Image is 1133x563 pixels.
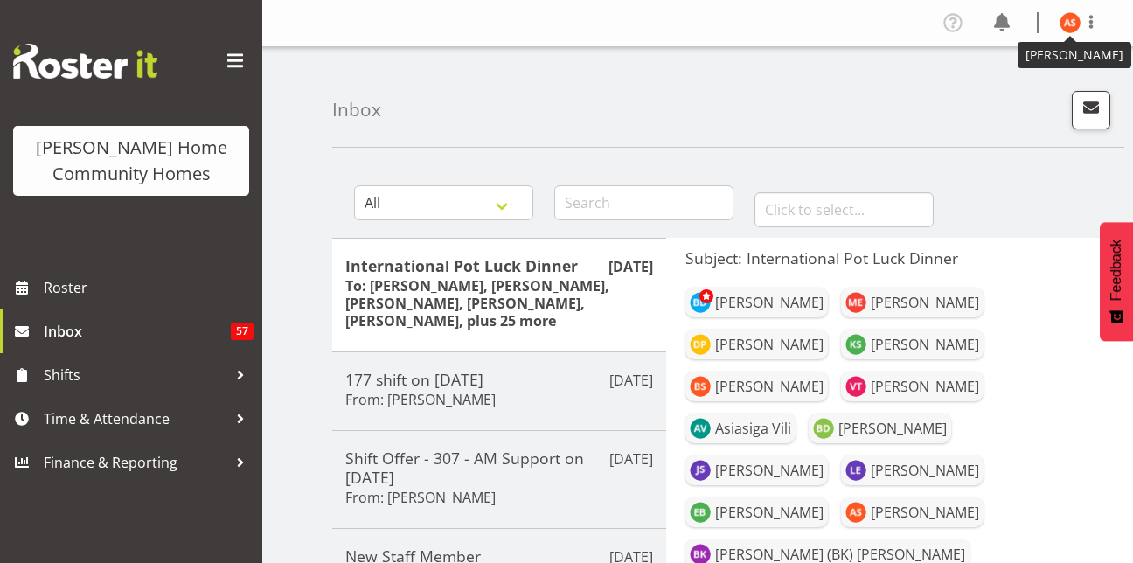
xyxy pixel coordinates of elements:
[345,277,653,330] h6: To: [PERSON_NAME], [PERSON_NAME], [PERSON_NAME], [PERSON_NAME], [PERSON_NAME], plus 25 more
[845,502,866,523] img: arshdeep-singh8536.jpg
[31,135,232,187] div: [PERSON_NAME] Home Community Homes
[845,460,866,481] img: laura-ellis8533.jpg
[1109,240,1124,301] span: Feedback
[871,460,979,481] div: [PERSON_NAME]
[845,292,866,313] img: mary-endaya8518.jpg
[715,292,824,313] div: [PERSON_NAME]
[345,448,653,487] h5: Shift Offer - 307 - AM Support on [DATE]
[609,370,653,391] p: [DATE]
[690,418,711,439] img: asiasiga-vili8528.jpg
[715,460,824,481] div: [PERSON_NAME]
[715,376,824,397] div: [PERSON_NAME]
[690,460,711,481] img: janeth-sison8531.jpg
[44,318,231,344] span: Inbox
[715,418,791,439] div: Asiasiga Vili
[1060,12,1081,33] img: arshdeep-singh8536.jpg
[44,449,227,476] span: Finance & Reporting
[871,376,979,397] div: [PERSON_NAME]
[44,406,227,432] span: Time & Attendance
[1100,222,1133,341] button: Feedback - Show survey
[813,418,834,439] img: billie-rose-dunlop8529.jpg
[690,502,711,523] img: eloise-bailey8534.jpg
[871,334,979,355] div: [PERSON_NAME]
[44,362,227,388] span: Shifts
[231,323,254,340] span: 57
[715,502,824,523] div: [PERSON_NAME]
[345,256,653,275] h5: International Pot Luck Dinner
[754,192,934,227] input: Click to select...
[554,185,733,220] input: Search
[871,292,979,313] div: [PERSON_NAME]
[838,418,947,439] div: [PERSON_NAME]
[690,376,711,397] img: billie-sothern8526.jpg
[609,448,653,469] p: [DATE]
[345,391,496,408] h6: From: [PERSON_NAME]
[871,502,979,523] div: [PERSON_NAME]
[345,489,496,506] h6: From: [PERSON_NAME]
[845,376,866,397] img: vanessa-thornley8527.jpg
[608,256,653,277] p: [DATE]
[44,275,254,301] span: Roster
[690,292,711,313] img: barbara-dunlop8515.jpg
[845,334,866,355] img: katrina-shaw8524.jpg
[715,334,824,355] div: [PERSON_NAME]
[345,370,653,389] h5: 177 shift on [DATE]
[690,334,711,355] img: daljeet-prasad8522.jpg
[332,100,381,120] h4: Inbox
[13,44,157,79] img: Rosterit website logo
[685,248,1114,268] h5: Subject: International Pot Luck Dinner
